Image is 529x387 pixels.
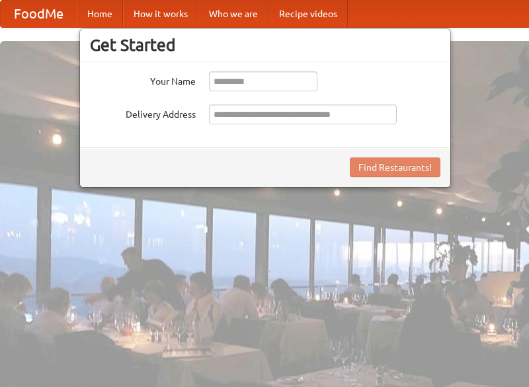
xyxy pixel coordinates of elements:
label: Delivery Address [90,105,196,121]
a: Recipe videos [268,1,348,27]
h3: Get Started [90,35,440,55]
a: FoodMe [1,1,77,27]
label: Your Name [90,71,196,88]
a: Home [77,1,123,27]
a: How it works [123,1,198,27]
button: Find Restaurants! [350,157,440,177]
a: Who we are [198,1,268,27]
